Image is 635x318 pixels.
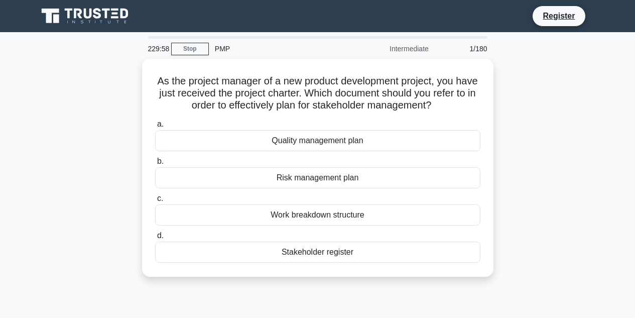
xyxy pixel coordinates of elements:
div: Work breakdown structure [155,204,480,226]
a: Stop [171,43,209,55]
span: d. [157,231,164,240]
div: Quality management plan [155,130,480,151]
span: a. [157,120,164,128]
span: c. [157,194,163,202]
div: 1/180 [435,39,493,59]
div: PMP [209,39,347,59]
div: 229:58 [142,39,171,59]
a: Register [537,10,581,22]
div: Stakeholder register [155,242,480,263]
h5: As the project manager of a new product development project, you have just received the project c... [154,75,481,112]
div: Intermediate [347,39,435,59]
div: Risk management plan [155,167,480,188]
span: b. [157,157,164,165]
